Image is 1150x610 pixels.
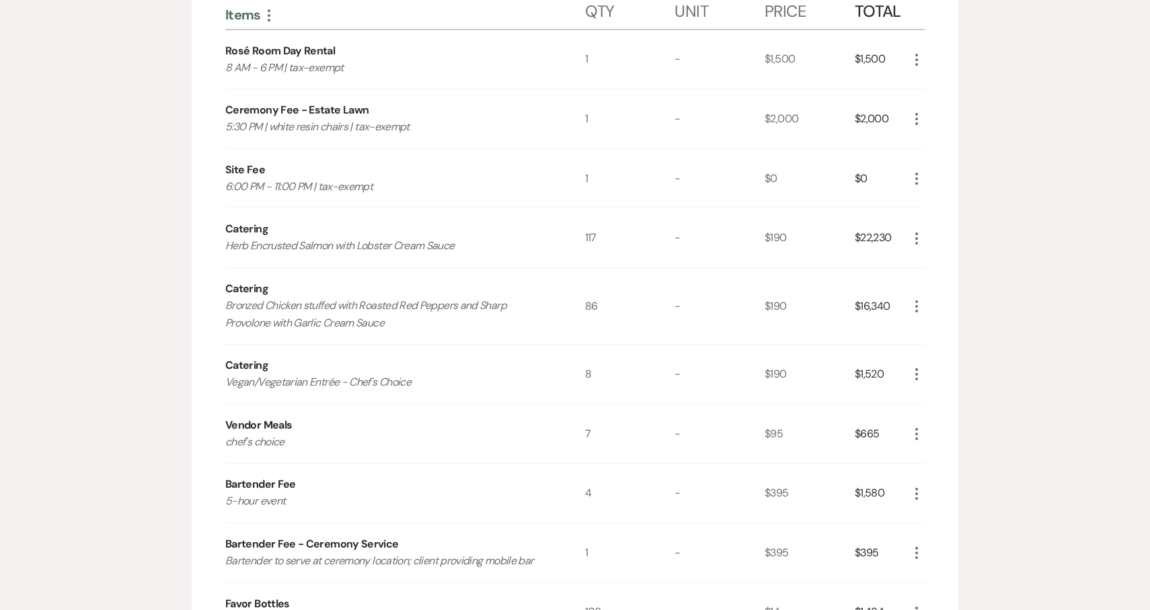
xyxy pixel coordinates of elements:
div: $1,500 [765,30,855,89]
div: - [675,404,765,464]
div: $0 [855,149,909,208]
div: 1 [585,89,675,148]
div: $395 [855,523,909,582]
div: 1 [585,523,675,582]
div: Site Fee [225,162,265,178]
div: Items [225,6,585,24]
div: Rosé Room Day Rental [225,43,335,59]
div: $665 [855,404,909,464]
div: $22,230 [855,208,909,267]
div: $1,500 [855,30,909,89]
div: - [675,149,765,208]
div: $395 [765,523,855,582]
div: $16,340 [855,268,909,344]
div: $2,000 [765,89,855,148]
p: 5:30 PM | white resin chairs | tax-exempt [225,118,549,136]
p: 6:00 PM - 11:00 PM | tax-exempt [225,178,549,195]
div: Ceremony Fee - Estate Lawn [225,102,369,118]
div: $0 [765,149,855,208]
div: 1 [585,149,675,208]
div: $95 [765,404,855,464]
div: 117 [585,208,675,267]
p: 5-hour event [225,492,549,510]
div: $2,000 [855,89,909,148]
div: - [675,89,765,148]
p: Herb Encrusted Salmon with Lobster Cream Sauce [225,237,549,255]
div: $190 [765,208,855,267]
p: Vegan/Vegetarian Entrée - Chef's Choice [225,374,549,391]
div: $190 [765,345,855,404]
div: Bartender Fee [225,476,296,492]
div: - [675,464,765,523]
div: Catering [225,281,268,297]
div: 86 [585,268,675,344]
p: Bronzed Chicken stuffed with Roasted Red Peppers and Sharp Provolone with Garlic Cream Sauce [225,297,549,331]
div: - [675,523,765,582]
div: - [675,30,765,89]
div: Bartender Fee - Ceremony Service [225,536,399,552]
p: 8 AM - 6 PM | tax-exempt [225,59,549,77]
div: - [675,268,765,344]
div: Catering [225,357,268,374]
p: chef's choice [225,433,549,451]
div: - [675,208,765,267]
div: $395 [765,464,855,523]
div: 7 [585,404,675,464]
div: Vendor Meals [225,417,292,433]
div: $1,580 [855,464,909,523]
div: 8 [585,345,675,404]
div: 4 [585,464,675,523]
div: Catering [225,221,268,237]
div: - [675,345,765,404]
p: Bartender to serve at ceremony location; client providing mobile bar [225,552,549,570]
div: $190 [765,268,855,344]
div: 1 [585,30,675,89]
div: $1,520 [855,345,909,404]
